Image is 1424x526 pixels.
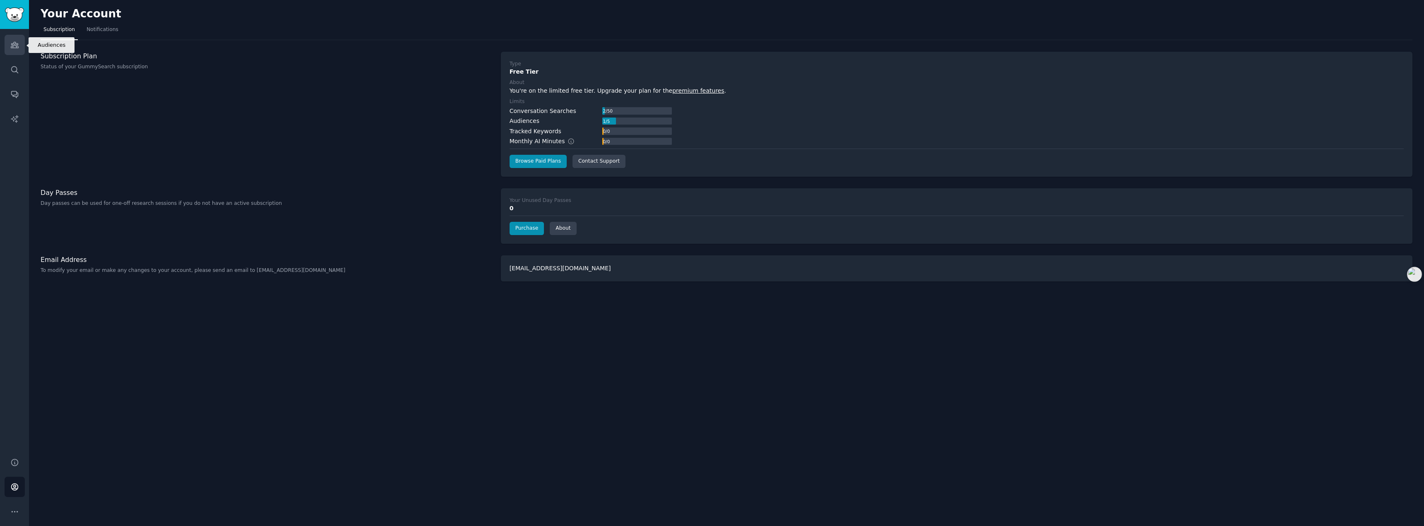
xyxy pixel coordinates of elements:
[550,222,576,235] a: About
[572,155,625,168] a: Contact Support
[41,255,492,264] h3: Email Address
[672,87,724,94] a: premium features
[602,107,613,115] div: 2 / 50
[41,188,492,197] h3: Day Passes
[43,26,75,34] span: Subscription
[510,155,567,168] a: Browse Paid Plans
[510,60,521,68] div: Type
[602,127,611,135] div: 0 / 0
[84,23,121,40] a: Notifications
[510,127,561,136] div: Tracked Keywords
[41,52,492,60] h3: Subscription Plan
[510,98,525,106] div: Limits
[510,79,524,86] div: About
[510,137,584,146] div: Monthly AI Minutes
[5,7,24,22] img: GummySearch logo
[510,107,576,115] div: Conversation Searches
[510,222,544,235] a: Purchase
[510,117,539,125] div: Audiences
[41,267,492,274] p: To modify your email or make any changes to your account, please send an email to [EMAIL_ADDRESS]...
[41,63,492,71] p: Status of your GummySearch subscription
[510,67,1404,76] div: Free Tier
[602,118,611,125] div: 1 / 5
[602,138,611,145] div: 0 / 0
[510,197,571,204] div: Your Unused Day Passes
[510,86,1404,95] div: You're on the limited free tier. Upgrade your plan for the .
[87,26,118,34] span: Notifications
[41,7,121,21] h2: Your Account
[41,23,78,40] a: Subscription
[510,204,1404,213] div: 0
[501,255,1412,281] div: [EMAIL_ADDRESS][DOMAIN_NAME]
[41,200,492,207] p: Day passes can be used for one-off research sessions if you do not have an active subscription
